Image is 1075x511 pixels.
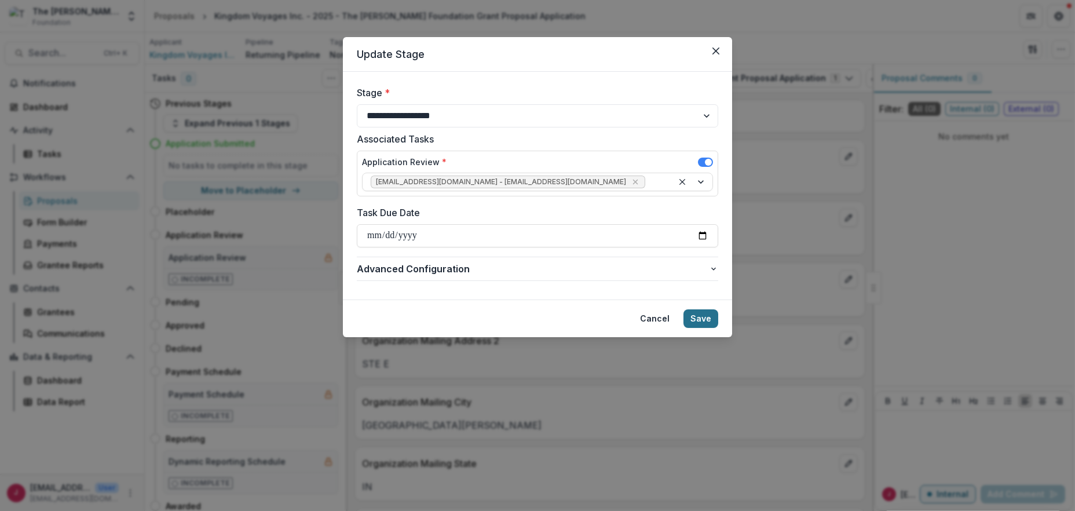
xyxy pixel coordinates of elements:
[683,309,718,328] button: Save
[707,42,725,60] button: Close
[376,178,626,186] span: [EMAIL_ADDRESS][DOMAIN_NAME] - [EMAIL_ADDRESS][DOMAIN_NAME]
[633,309,677,328] button: Cancel
[357,257,718,280] button: Advanced Configuration
[357,206,711,220] label: Task Due Date
[630,176,641,188] div: Remove jcline@bolickfoundation.org - jcline@bolickfoundation.org
[675,175,689,189] div: Clear selected options
[343,37,732,72] header: Update Stage
[357,262,709,276] span: Advanced Configuration
[357,86,711,100] label: Stage
[357,132,711,146] label: Associated Tasks
[362,156,447,168] label: Application Review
